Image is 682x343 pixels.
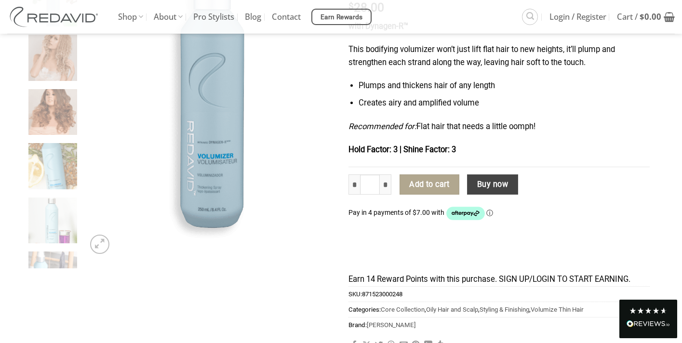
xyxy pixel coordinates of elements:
[321,12,363,23] span: Earn Rewards
[619,300,677,338] div: Read All Reviews
[359,97,649,110] li: Creates airy and amplified volume
[400,174,459,195] button: Add to cart
[617,5,661,29] span: Cart /
[348,120,650,133] p: Flat hair that needs a little oomph!
[348,174,360,195] input: Reduce quantity of Volumizer Thickening Spray
[348,286,650,302] span: SKU:
[522,9,538,25] a: Search
[362,290,402,298] span: 871523000248
[640,11,661,22] bdi: 0.00
[348,145,456,154] strong: Hold Factor: 3 | Shine Factor: 3
[348,43,650,69] p: This bodifying volumizer won’t just lift flat hair to new heights, it’ll plump and strengthen eac...
[359,79,649,92] li: Plumps and thickens hair of any length
[311,9,372,25] a: Earn Rewards
[7,7,104,27] img: REDAVID Salon Products | United States
[380,174,391,195] input: Increase quantity of Volumizer Thickening Spray
[381,306,425,313] a: Core Collection
[549,5,606,29] span: Login / Register
[629,307,668,315] div: 4.8 Stars
[348,302,650,317] span: Categories: , , ,
[360,174,380,195] input: Product quantity
[426,306,478,313] a: Oily Hair and Scalp
[640,11,644,22] span: $
[348,317,650,332] span: Brand:
[627,318,670,331] div: Read All Reviews
[367,321,416,329] a: [PERSON_NAME]
[467,174,518,195] button: Buy now
[627,320,670,327] img: REVIEWS.io
[90,235,109,254] a: Zoom
[486,209,493,216] a: Information - Opens a dialog
[348,237,650,248] iframe: Secure payment input frame
[480,306,529,313] a: Styling & Finishing
[348,209,446,216] span: Pay in 4 payments of $7.00 with
[348,273,650,286] div: Earn 14 Reward Points with this purchase. SIGN UP/LOGIN TO START EARNING.
[531,306,584,313] a: Volumize Thin Hair
[348,122,416,131] em: Recommended for:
